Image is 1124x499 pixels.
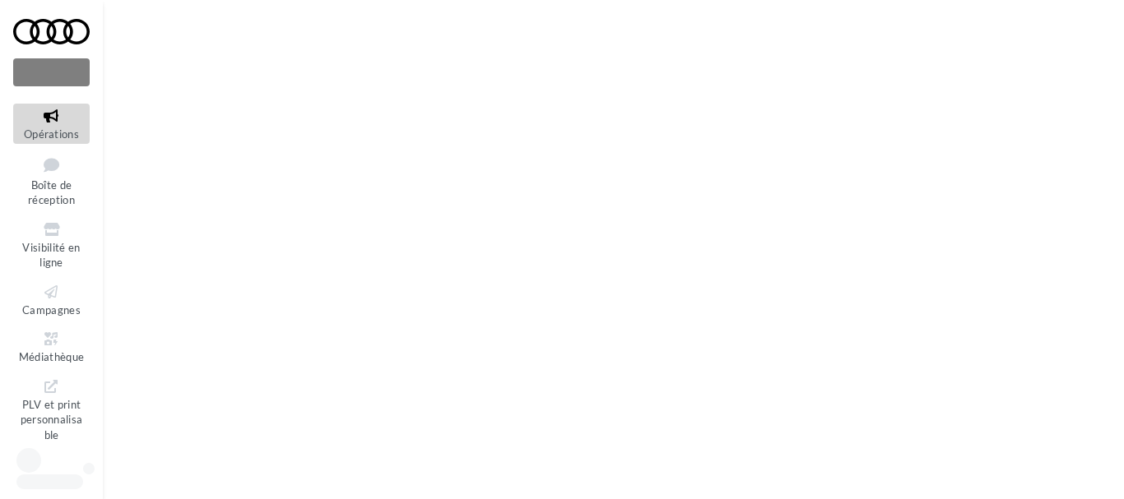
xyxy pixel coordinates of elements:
span: Visibilité en ligne [22,241,80,270]
a: Boîte de réception [13,150,90,210]
a: Médiathèque [13,326,90,367]
a: Opérations [13,104,90,144]
span: Médiathèque [19,350,85,363]
div: Nouvelle campagne [13,58,90,86]
span: Opérations [24,127,79,141]
span: Boîte de réception [28,178,75,207]
a: PLV et print personnalisable [13,374,90,446]
a: Visibilité en ligne [13,217,90,273]
a: Campagnes [13,280,90,320]
span: Campagnes [22,303,81,316]
span: PLV et print personnalisable [21,395,83,441]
